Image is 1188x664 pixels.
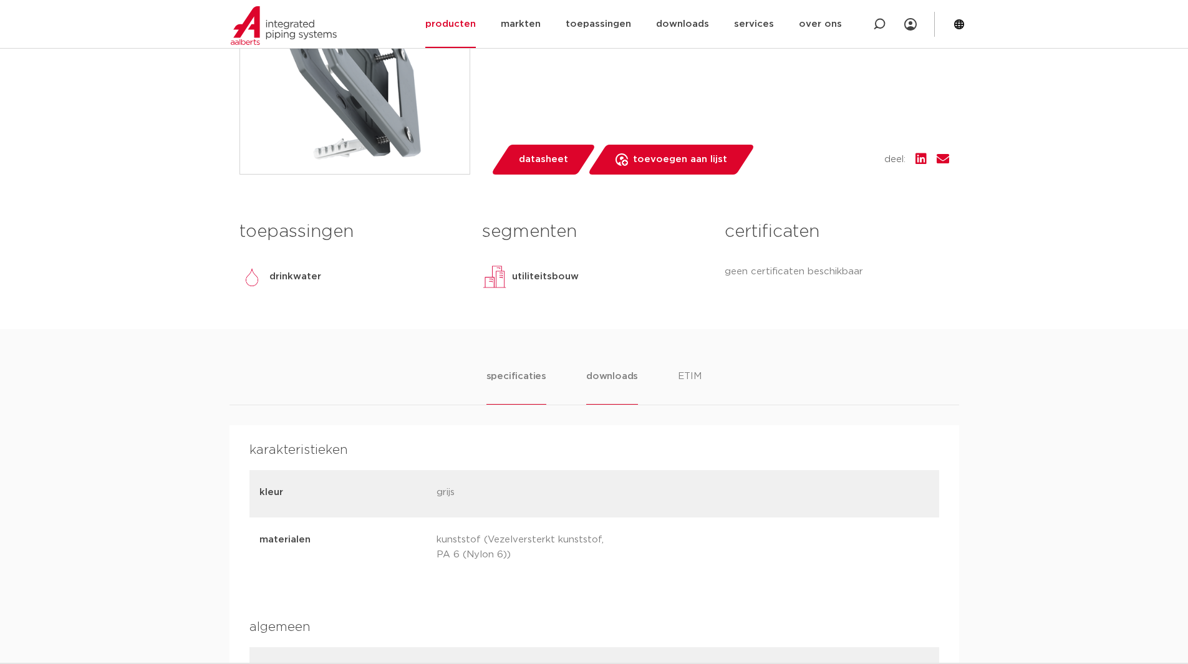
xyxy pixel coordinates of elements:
[249,617,939,637] h4: algemeen
[490,145,596,175] a: datasheet
[437,532,604,562] p: kunststof (Vezelversterkt kunststof, PA 6 (Nylon 6))
[512,269,579,284] p: utiliteitsbouw
[239,219,463,244] h3: toepassingen
[239,264,264,289] img: drinkwater
[482,219,706,244] h3: segmenten
[725,264,949,279] p: geen certificaten beschikbaar
[482,264,507,289] img: utiliteitsbouw
[269,269,321,284] p: drinkwater
[519,150,568,170] span: datasheet
[725,219,949,244] h3: certificaten
[437,485,604,503] p: grijs
[884,152,905,167] span: deel:
[259,532,427,560] p: materialen
[586,369,638,405] li: downloads
[678,369,702,405] li: ETIM
[259,485,427,500] p: kleur
[249,440,939,460] h4: karakteristieken
[486,369,546,405] li: specificaties
[633,150,727,170] span: toevoegen aan lijst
